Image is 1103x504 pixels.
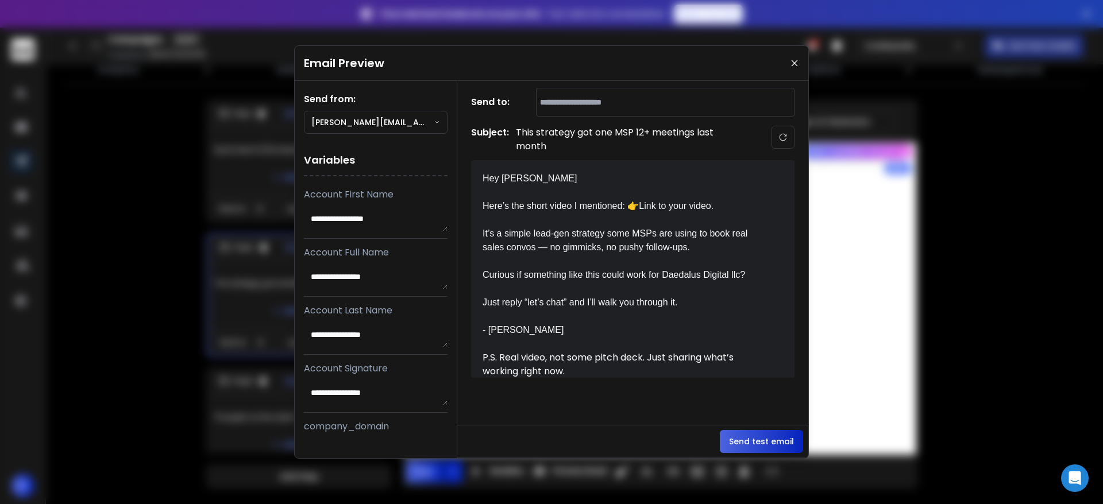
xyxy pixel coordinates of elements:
[304,304,448,317] p: Account Last Name
[711,201,714,211] span: .
[483,297,677,307] span: Just reply “let’s chat” and I’ll walk you through it.
[1061,464,1089,492] div: Open Intercom Messenger
[304,362,448,375] p: Account Signature
[720,430,803,453] button: Send test email
[304,420,448,433] p: company_domain
[304,55,384,71] h1: Email Preview
[639,201,711,211] a: Link to your video
[304,188,448,201] p: Account First Name
[304,145,448,176] h1: Variables
[471,95,517,109] h1: Send to:
[304,246,448,259] p: Account Full Name
[516,126,746,153] p: This strategy got one MSP 12+ meetings last month
[483,173,577,183] span: Hey [PERSON_NAME]
[483,201,639,211] span: Here’s the short video I mentioned: 👉
[471,126,509,153] h1: Subject:
[483,325,564,335] span: - [PERSON_NAME]
[483,228,750,252] span: It’s a simple lead-gen strategy some MSPs are using to book real sales convos — no gimmicks, no p...
[304,92,448,106] h1: Send from:
[311,117,434,128] p: [PERSON_NAME][EMAIL_ADDRESS][DOMAIN_NAME]
[483,270,745,280] span: Curious if something like this could work for Daedalus Digital llc?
